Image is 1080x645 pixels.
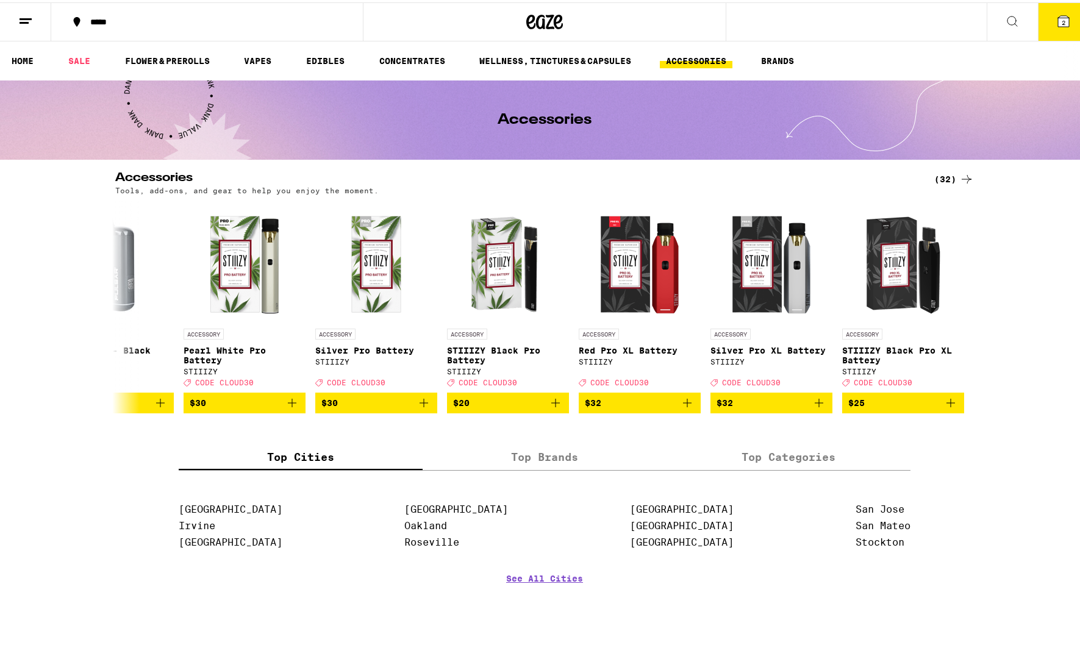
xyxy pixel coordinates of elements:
a: CONCENTRATES [373,51,451,66]
a: [GEOGRAPHIC_DATA] [404,501,508,513]
span: Hi. Need any help? [7,9,88,18]
a: Irvine [179,518,215,529]
div: STIIIZY [447,365,569,373]
button: Add to bag [315,390,437,411]
img: STIIIZY - Pearl White Pro Battery [184,198,306,320]
img: STIIIZY - Silver Pro Battery [315,198,437,320]
button: Add to bag [579,390,701,411]
a: SALE [62,51,96,66]
a: See All Cities [506,571,583,616]
img: STIIIZY - Silver Pro XL Battery [710,198,832,320]
p: Pearl White Pro Battery [184,343,306,363]
p: ACCESSORY [447,326,487,337]
label: Top Cities [179,441,423,468]
p: Silver Pro XL Battery [710,343,832,353]
div: STIIIZY [184,365,306,373]
p: STIIIZY Black Pro XL Battery [842,343,964,363]
button: Add to bag [710,390,832,411]
p: ACCESSORY [710,326,751,337]
a: Open page for DL 2.0 Pro - Black from Pulsar [52,198,174,390]
span: $30 [321,396,338,405]
span: CODE CLOUD30 [459,376,517,384]
button: Add to bag [447,390,569,411]
a: Open page for STIIIZY Black Pro Battery from STIIIZY [447,198,569,390]
a: San Jose [856,501,904,513]
button: Add to bag [52,390,174,411]
a: FLOWER & PREROLLS [119,51,216,66]
div: tabs [179,441,910,468]
a: WELLNESS, TINCTURES & CAPSULES [473,51,637,66]
div: STIIIZY [842,365,964,373]
a: [GEOGRAPHIC_DATA] [630,534,734,546]
p: STIIIZY Black Pro Battery [447,343,569,363]
a: Oakland [404,518,447,529]
a: Open page for Pearl White Pro Battery from STIIIZY [184,198,306,390]
p: Red Pro XL Battery [579,343,701,353]
a: [GEOGRAPHIC_DATA] [179,534,282,546]
span: $32 [585,396,601,405]
a: ACCESSORIES [660,51,732,66]
p: Tools, add-ons, and gear to help you enjoy the moment. [115,184,379,192]
button: Add to bag [842,390,964,411]
span: CODE CLOUD30 [195,376,254,384]
div: Pulsar [52,355,174,363]
label: Top Brands [423,441,667,468]
a: [GEOGRAPHIC_DATA] [630,501,734,513]
a: Roseville [404,534,459,546]
a: Stockton [856,534,904,546]
a: VAPES [238,51,277,66]
h1: Accessories [498,110,592,125]
a: HOME [5,51,40,66]
div: STIIIZY [710,355,832,363]
span: 2 [1062,16,1065,24]
p: DL 2.0 Pro - Black [52,343,174,353]
img: STIIIZY - STIIIZY Black Pro Battery [447,198,569,320]
a: [GEOGRAPHIC_DATA] [179,501,282,513]
a: San Mateo [856,518,910,529]
img: Pulsar - DL 2.0 Pro - Black [52,198,174,320]
p: ACCESSORY [842,326,882,337]
img: STIIIZY - STIIIZY Black Pro XL Battery [842,198,964,320]
a: Open page for STIIIZY Black Pro XL Battery from STIIIZY [842,198,964,390]
span: $20 [453,396,470,405]
label: Top Categories [667,441,910,468]
span: $25 [848,396,865,405]
div: STIIIZY [315,355,437,363]
a: Open page for Silver Pro Battery from STIIIZY [315,198,437,390]
a: [GEOGRAPHIC_DATA] [630,518,734,529]
a: Open page for Silver Pro XL Battery from STIIIZY [710,198,832,390]
img: STIIIZY - Red Pro XL Battery [579,198,701,320]
span: CODE CLOUD30 [327,376,385,384]
span: CODE CLOUD30 [722,376,781,384]
a: EDIBLES [300,51,351,66]
p: ACCESSORY [184,326,224,337]
button: Add to bag [184,390,306,411]
div: STIIIZY [579,355,701,363]
p: ACCESSORY [579,326,619,337]
a: (32) [934,169,974,184]
span: CODE CLOUD30 [854,376,912,384]
span: $32 [717,396,733,405]
p: ACCESSORY [315,326,356,337]
span: $30 [190,396,206,405]
p: Silver Pro Battery [315,343,437,353]
h2: Accessories [115,169,914,184]
span: CODE CLOUD30 [590,376,649,384]
a: Open page for Red Pro XL Battery from STIIIZY [579,198,701,390]
a: BRANDS [755,51,800,66]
